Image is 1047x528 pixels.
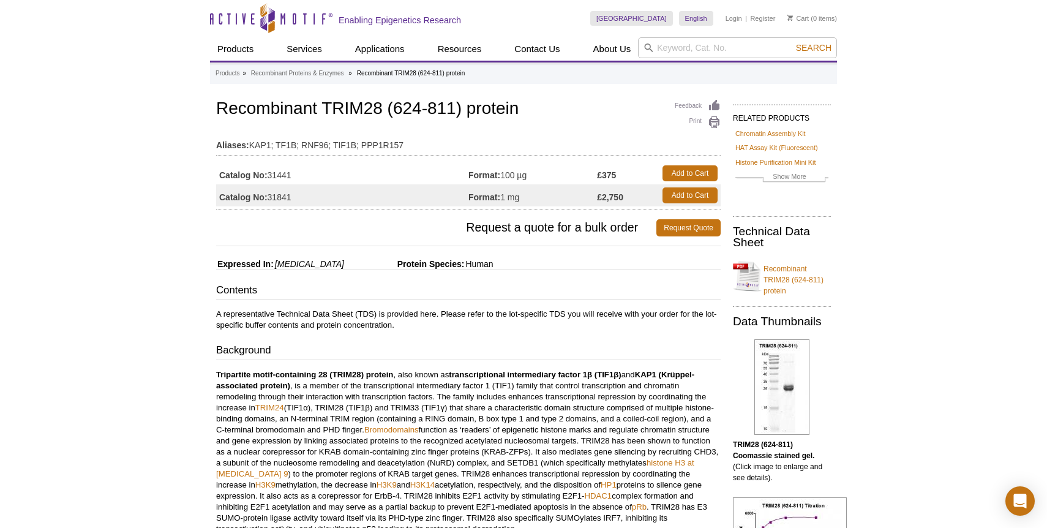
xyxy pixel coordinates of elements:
[216,140,249,151] strong: Aliases:
[468,184,597,206] td: 1 mg
[754,339,809,435] img: TRIM28 (624-811) Coomassie gel
[735,142,818,153] a: HAT Assay Kit (Fluorescent)
[216,219,656,236] span: Request a quote for a bulk order
[216,68,239,79] a: Products
[216,132,721,152] td: KAP1; TF1B; RNF96; TIF1B; PPP1R157
[601,480,617,489] a: HP1
[275,259,344,269] i: [MEDICAL_DATA]
[468,170,500,181] strong: Format:
[733,104,831,126] h2: RELATED PRODUCTS
[347,259,465,269] span: Protein Species:
[449,370,621,379] strong: transcriptional intermediary factor 1β (TIF1β)
[216,259,274,269] span: Expressed In:
[787,14,809,23] a: Cart
[586,37,639,61] a: About Us
[733,226,831,248] h2: Technical Data Sheet
[675,116,721,129] a: Print
[430,37,489,61] a: Resources
[733,256,831,296] a: Recombinant TRIM28 (624-811) protein
[1005,486,1035,516] div: Open Intercom Messenger
[750,14,775,23] a: Register
[796,43,831,53] span: Search
[216,99,721,120] h1: Recombinant TRIM28 (624-811) protein
[792,42,835,53] button: Search
[590,11,673,26] a: [GEOGRAPHIC_DATA]
[735,171,828,185] a: Show More
[242,70,246,77] li: »
[216,343,721,360] h3: Background
[216,370,694,390] strong: KAP1 (Krüppel-associated protein)
[656,219,721,236] a: Request Quote
[507,37,567,61] a: Contact Us
[733,316,831,327] h2: Data Thumbnails
[279,37,329,61] a: Services
[216,370,393,379] strong: Tripartite motif-containing 28 (TRIM28) protein
[219,192,268,203] strong: Catalog No:
[679,11,713,26] a: English
[364,425,419,434] a: Bromodomains
[585,491,612,500] a: HDAC1
[339,15,461,26] h2: Enabling Epigenetics Research
[216,184,468,206] td: 31841
[733,440,814,460] b: TRIM28 (624-811) Coomassie stained gel.
[216,458,694,478] a: histone H3 at [MEDICAL_DATA] 9
[468,162,597,184] td: 100 µg
[219,170,268,181] strong: Catalog No:
[348,70,352,77] li: »
[662,187,718,203] a: Add to Cart
[216,309,721,331] p: A representative Technical Data Sheet (TDS) is provided here. Please refer to the lot-specific TD...
[597,170,616,181] strong: £375
[662,165,718,181] a: Add to Cart
[216,162,468,184] td: 31441
[216,283,721,300] h3: Contents
[735,157,816,168] a: Histone Purification Mini Kit
[468,192,500,203] strong: Format:
[638,37,837,58] input: Keyword, Cat. No.
[255,480,276,489] a: H3K9
[735,128,806,139] a: Chromatin Assembly Kit
[251,68,344,79] a: Recombinant Proteins & Enzymes
[348,37,412,61] a: Applications
[787,11,837,26] li: (0 items)
[377,480,397,489] a: H3K9
[597,192,623,203] strong: £2,750
[357,70,465,77] li: Recombinant TRIM28 (624-811) protein
[464,259,493,269] span: Human
[255,403,284,412] a: TRIM24
[787,15,793,21] img: Your Cart
[726,14,742,23] a: Login
[410,480,435,489] a: H3K14
[745,11,747,26] li: |
[733,439,831,483] p: (Click image to enlarge and see details).
[675,99,721,113] a: Feedback
[210,37,261,61] a: Products
[632,502,647,511] a: pRb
